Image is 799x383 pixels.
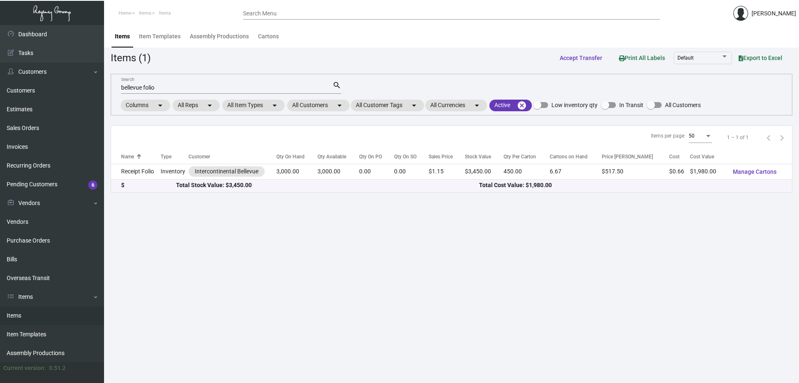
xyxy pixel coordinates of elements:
button: Print All Labels [612,50,672,65]
button: Accept Transfer [553,50,609,65]
div: Qty On Hand [276,153,305,160]
div: Qty Per Carton [504,153,536,160]
img: admin@bootstrapmaster.com [733,6,748,21]
span: Accept Transfer [560,55,602,61]
div: Current version: [3,364,46,373]
td: 3,000.00 [318,164,359,179]
div: Qty On PO [359,153,382,160]
mat-chip: All Customer Tags [351,100,424,111]
td: 6.67 [550,164,602,179]
div: Price [PERSON_NAME] [602,153,653,160]
td: $517.50 [602,164,669,179]
div: Name [121,153,134,160]
td: 3,000.00 [276,164,318,179]
div: $ [121,181,176,190]
span: Print All Labels [619,55,665,61]
div: 1 – 1 of 1 [727,134,749,141]
th: Customer [189,149,276,164]
mat-icon: cancel [517,100,527,110]
div: Sales Price [429,153,453,160]
div: Sales Price [429,153,465,160]
button: Export to Excel [732,50,789,65]
div: Cartons [258,32,279,41]
span: Low inventory qty [551,100,598,110]
mat-icon: arrow_drop_down [205,100,215,110]
mat-chip: Active [489,100,532,111]
div: Cost [669,153,690,160]
td: Receipt Folio [111,164,161,179]
div: Stock Value [465,153,491,160]
mat-icon: arrow_drop_down [335,100,345,110]
mat-chip: All Reps [173,100,220,111]
td: $3,450.00 [465,164,504,179]
div: Name [121,153,161,160]
div: Total Stock Value: $3,450.00 [176,181,479,190]
span: Manage Cartons [733,168,777,175]
button: Manage Cartons [726,164,783,179]
mat-icon: arrow_drop_down [270,100,280,110]
div: Cost Value [690,153,714,160]
span: In Transit [619,100,643,110]
div: [PERSON_NAME] [752,9,796,18]
td: Inventory [161,164,189,179]
mat-icon: arrow_drop_down [155,100,165,110]
div: Cost Value [690,153,726,160]
span: Default [677,55,694,61]
div: Type [161,153,171,160]
div: Qty On SO [394,153,429,160]
div: Item Templates [139,32,181,41]
div: Cartons on Hand [550,153,602,160]
td: 0.00 [394,164,429,179]
mat-chip: All Currencies [425,100,487,111]
div: Price [PERSON_NAME] [602,153,669,160]
span: Items [159,10,171,16]
span: All Customers [665,100,701,110]
div: Cost [669,153,680,160]
div: Type [161,153,189,160]
td: $1,980.00 [690,164,726,179]
button: Previous page [762,131,775,144]
mat-icon: arrow_drop_down [409,100,419,110]
td: 0.00 [359,164,394,179]
div: Stock Value [465,153,504,160]
mat-icon: search [333,80,341,90]
div: Intercontinental Bellevue [195,167,258,176]
mat-chip: All Item Types [222,100,285,111]
span: Export to Excel [739,55,782,61]
div: Total Cost Value: $1,980.00 [479,181,782,190]
mat-chip: Columns [121,100,170,111]
div: Items per page: [651,132,685,140]
div: Qty Per Carton [504,153,549,160]
mat-chip: All Customers [287,100,350,111]
button: Next page [775,131,789,144]
mat-icon: arrow_drop_down [472,100,482,110]
span: 50 [689,133,695,139]
span: Items [139,10,151,16]
td: $1.15 [429,164,465,179]
div: Assembly Productions [190,32,249,41]
div: Cartons on Hand [550,153,588,160]
div: Qty Available [318,153,359,160]
div: Qty Available [318,153,346,160]
div: Items [115,32,130,41]
span: Home [119,10,131,16]
div: Items (1) [111,50,151,65]
div: Qty On PO [359,153,394,160]
td: 450.00 [504,164,549,179]
div: 0.51.2 [49,364,66,373]
mat-select: Items per page: [689,133,712,139]
div: Qty On Hand [276,153,318,160]
div: Qty On SO [394,153,417,160]
td: $0.66 [669,164,690,179]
